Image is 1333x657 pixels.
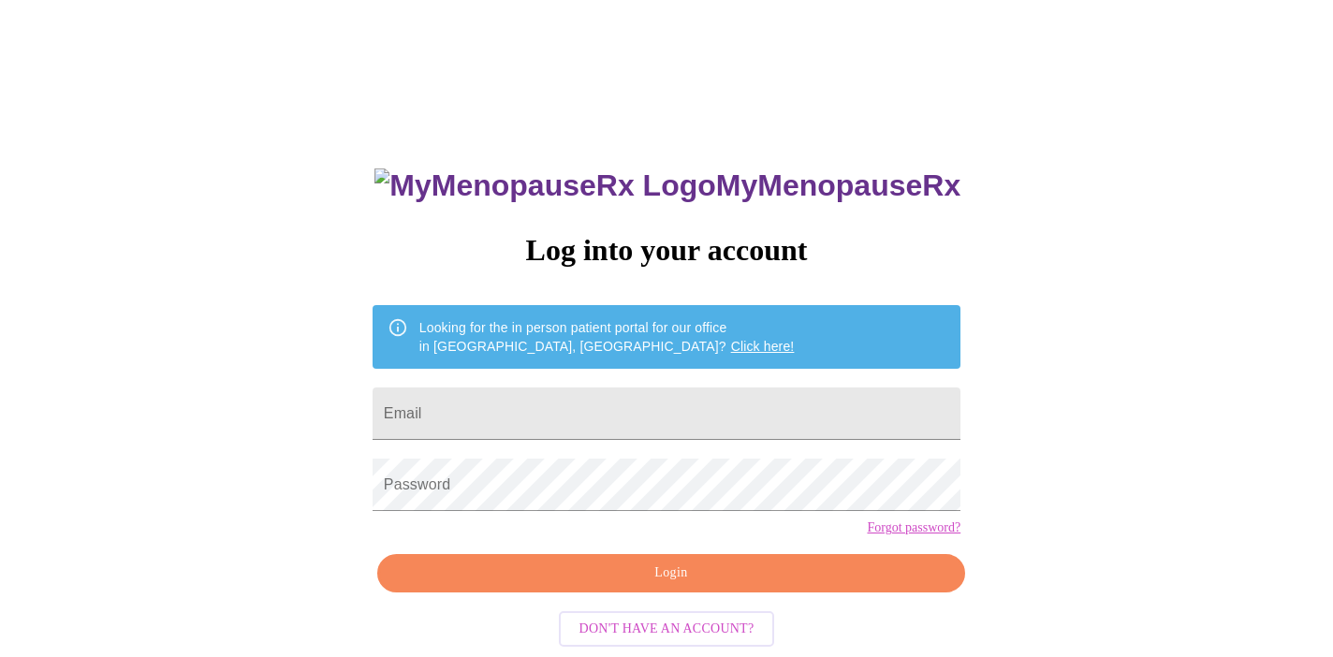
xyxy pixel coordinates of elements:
a: Don't have an account? [554,620,780,635]
span: Login [399,562,944,585]
button: Don't have an account? [559,611,775,648]
span: Don't have an account? [579,618,754,641]
a: Forgot password? [867,520,960,535]
h3: MyMenopauseRx [374,168,960,203]
h3: Log into your account [373,233,960,268]
div: Looking for the in person patient portal for our office in [GEOGRAPHIC_DATA], [GEOGRAPHIC_DATA]? [419,311,795,363]
button: Login [377,554,965,592]
img: MyMenopauseRx Logo [374,168,715,203]
a: Click here! [731,339,795,354]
